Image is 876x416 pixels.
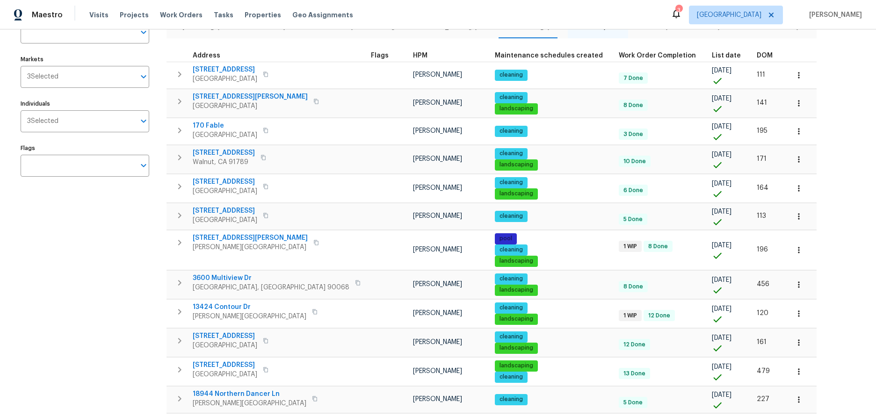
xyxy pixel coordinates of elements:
span: [PERSON_NAME] [413,156,462,162]
span: 5 Done [620,215,646,223]
label: Individuals [21,101,149,107]
span: 3 Done [620,130,647,138]
span: 3 Selected [27,73,58,81]
button: Open [137,70,150,83]
span: [PERSON_NAME] [413,213,462,219]
label: Markets [21,57,149,62]
span: 7 Done [620,74,647,82]
span: DOM [757,52,773,59]
span: 3600 Multiview Dr [193,273,349,283]
span: [PERSON_NAME] [413,100,462,106]
span: 5 Done [620,399,646,407]
span: landscaping [496,286,537,294]
span: [DATE] [712,67,731,74]
span: HPM [413,52,427,59]
span: cleaning [496,246,527,254]
span: cleaning [496,373,527,381]
span: cleaning [496,395,527,403]
span: [GEOGRAPHIC_DATA] [193,101,308,111]
span: cleaning [496,212,527,220]
span: cleaning [496,275,527,283]
span: 13424 Contour Dr [193,302,306,312]
span: 1 WIP [620,312,641,320]
span: [PERSON_NAME][GEOGRAPHIC_DATA] [193,312,306,321]
span: [GEOGRAPHIC_DATA] [193,215,257,225]
span: [STREET_ADDRESS] [193,331,257,341]
span: Walnut, CA 91789 [193,158,255,167]
span: [PERSON_NAME] [413,72,462,78]
span: cleaning [496,71,527,79]
button: Open [137,159,150,172]
span: cleaning [496,150,527,158]
span: 6 Done [620,186,647,194]
span: 195 [757,128,767,134]
span: [DATE] [712,335,731,341]
span: 120 [757,310,768,316]
span: [GEOGRAPHIC_DATA] [193,130,257,140]
span: [PERSON_NAME] [413,339,462,345]
span: [GEOGRAPHIC_DATA] [697,10,761,20]
span: 8 Done [644,243,672,251]
span: 3 Selected [27,117,58,125]
span: Geo Assignments [292,10,353,20]
span: Visits [89,10,109,20]
span: [GEOGRAPHIC_DATA], [GEOGRAPHIC_DATA] 90068 [193,283,349,292]
span: 161 [757,339,767,345]
span: Projects [120,10,149,20]
span: 456 [757,281,769,287]
span: landscaping [496,105,537,113]
button: Open [137,115,150,128]
span: Work Order Completion [619,52,696,59]
span: [STREET_ADDRESS] [193,177,257,186]
span: 196 [757,246,768,253]
span: 113 [757,213,766,219]
span: Address [193,52,220,59]
span: Properties [245,10,281,20]
span: [PERSON_NAME][GEOGRAPHIC_DATA] [193,399,306,408]
span: Maestro [32,10,63,20]
span: [GEOGRAPHIC_DATA] [193,341,257,350]
span: landscaping [496,362,537,370]
span: 10 Done [620,158,650,165]
span: [DATE] [712,123,731,130]
span: [PERSON_NAME][GEOGRAPHIC_DATA] [193,243,308,252]
span: [PERSON_NAME] [413,310,462,316]
span: cleaning [496,304,527,312]
span: [DATE] [712,242,731,249]
span: [PERSON_NAME] [413,396,462,402]
span: [DATE] [712,180,731,187]
span: 170 Fable [193,121,257,130]
label: Flags [21,145,149,151]
span: 18944 Northern Dancer Ln [193,389,306,399]
span: [STREET_ADDRESS] [193,206,257,215]
span: [PERSON_NAME] [413,128,462,134]
span: 171 [757,156,767,162]
span: cleaning [496,93,527,101]
span: [STREET_ADDRESS][PERSON_NAME] [193,92,308,101]
span: [DATE] [712,392,731,398]
span: [STREET_ADDRESS][PERSON_NAME] [193,233,308,243]
span: [DATE] [712,364,731,370]
span: [STREET_ADDRESS] [193,360,257,370]
span: cleaning [496,179,527,186]
span: [PERSON_NAME] [413,185,462,191]
button: Open [137,26,150,39]
span: [PERSON_NAME] [805,10,862,20]
span: 8 Done [620,283,647,291]
span: landscaping [496,315,537,323]
span: [DATE] [712,306,731,312]
span: [PERSON_NAME] [413,368,462,374]
span: [DATE] [712,208,731,215]
span: [STREET_ADDRESS] [193,65,257,74]
span: 227 [757,396,769,402]
span: 141 [757,100,767,106]
span: Work Orders [160,10,203,20]
span: [GEOGRAPHIC_DATA] [193,74,257,84]
span: Flags [371,52,389,59]
span: cleaning [496,333,527,341]
span: [DATE] [712,277,731,283]
span: Maintenance schedules created [495,52,603,59]
span: landscaping [496,344,537,352]
span: cleaning [496,127,527,135]
span: [GEOGRAPHIC_DATA] [193,186,257,196]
